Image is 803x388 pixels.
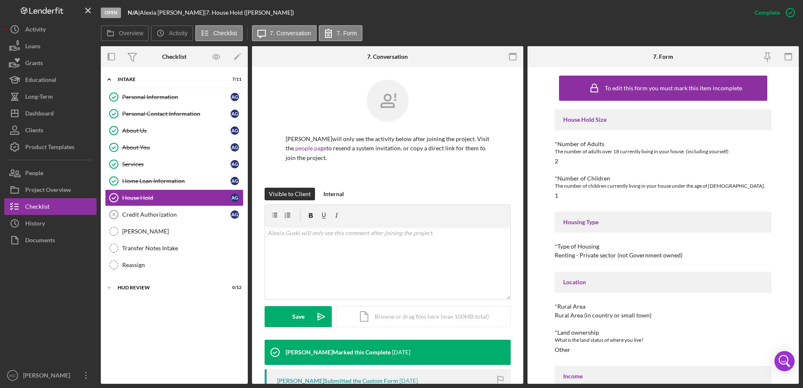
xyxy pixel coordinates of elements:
[555,243,772,250] div: *Type of Housing
[119,30,143,37] label: Overview
[270,30,311,37] label: 7. Conversation
[25,232,55,251] div: Documents
[252,25,317,41] button: 7. Conversation
[25,122,43,141] div: Clients
[605,85,742,92] div: To edit this form you must mark this item incomplete
[101,25,149,41] button: Overview
[4,122,97,139] button: Clients
[151,25,193,41] button: Activity
[4,165,97,181] a: People
[231,177,239,185] div: A G
[4,71,97,88] button: Educational
[122,194,231,201] div: House Hold
[286,349,391,356] div: [PERSON_NAME] Marked this Complete
[128,9,140,16] div: |
[226,77,241,82] div: 7 / 11
[122,144,231,151] div: About You
[105,240,244,257] a: Transfer Notes Intake
[105,139,244,156] a: About YouAG
[226,285,241,290] div: 0 / 12
[4,367,97,384] button: KC[PERSON_NAME]
[269,188,311,200] div: Visible to Client
[105,189,244,206] a: House HoldAG
[555,346,570,353] div: Other
[319,25,362,41] button: 7. Form
[25,215,45,234] div: History
[105,105,244,122] a: Personal Contact InformationAG
[4,55,97,71] button: Grants
[4,232,97,249] a: Documents
[128,9,138,16] b: N/A
[10,373,15,378] text: KC
[105,173,244,189] a: Home Loan InformationAG
[4,181,97,198] button: Project Overview
[118,285,220,290] div: HUD Review
[286,134,490,163] p: [PERSON_NAME] will only see the activity below after joining the project. Visit the to resend a s...
[319,188,348,200] button: Internal
[21,367,76,386] div: [PERSON_NAME]
[25,38,40,57] div: Loans
[25,21,46,40] div: Activity
[105,223,244,240] a: [PERSON_NAME]
[169,30,187,37] label: Activity
[122,178,231,184] div: Home Loan Information
[231,194,239,202] div: A G
[555,175,772,182] div: *Number of Children
[4,139,97,155] button: Product Templates
[105,206,244,223] a: 8Credit AuthorizationAG
[206,9,294,16] div: 7. House Hold ([PERSON_NAME])
[101,8,121,18] div: Open
[122,127,231,134] div: About Us
[555,336,772,344] div: What is the land status of where you live?
[122,245,243,252] div: Transfer Notes Intake
[122,110,231,117] div: Personal Contact Information
[113,212,115,217] tspan: 8
[746,4,799,21] button: Complete
[399,378,418,384] time: 2025-08-19 19:46
[213,30,237,37] label: Checklist
[118,77,220,82] div: Intake
[555,141,772,147] div: *Number of Adults
[292,306,304,327] div: Save
[555,158,558,165] div: 2
[323,188,344,200] div: Internal
[105,257,244,273] a: Reassign
[122,228,243,235] div: [PERSON_NAME]
[555,147,772,156] div: The number of adults over 18 currently living in your house. (including yourself)
[4,215,97,232] button: History
[122,262,243,268] div: Reassign
[25,181,71,200] div: Project Overview
[231,93,239,101] div: A G
[555,192,558,199] div: 1
[555,252,682,259] div: Renting - Private sector (not Government owned)
[105,156,244,173] a: ServicesAG
[337,30,357,37] label: 7. Form
[4,198,97,215] a: Checklist
[122,211,231,218] div: Credit Authorization
[4,21,97,38] button: Activity
[162,53,186,60] div: Checklist
[392,349,410,356] time: 2025-08-19 19:53
[295,144,326,152] a: people page
[563,116,764,123] div: House Hold Size
[122,94,231,100] div: Personal Information
[555,329,772,336] div: *Land ownership
[4,38,97,55] button: Loans
[25,71,56,90] div: Educational
[774,351,795,371] div: Open Intercom Messenger
[105,122,244,139] a: About UsAG
[25,165,43,184] div: People
[4,105,97,122] button: Dashboard
[265,188,315,200] button: Visible to Client
[25,105,54,124] div: Dashboard
[231,160,239,168] div: A G
[4,88,97,105] button: Long-Term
